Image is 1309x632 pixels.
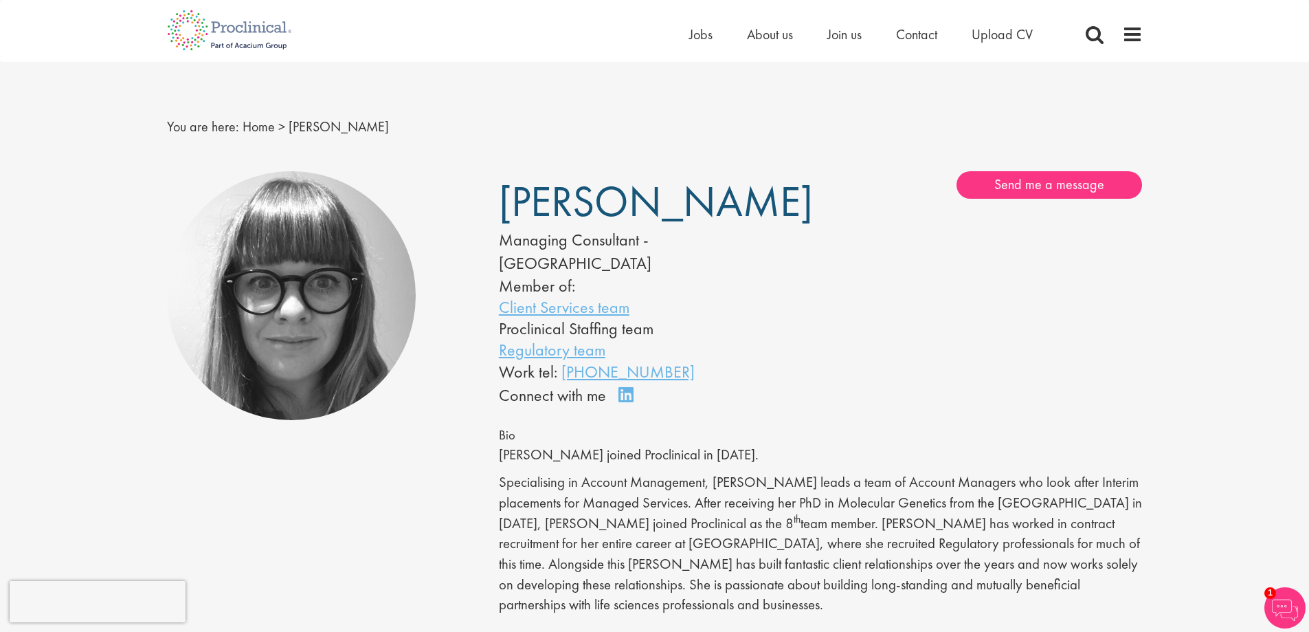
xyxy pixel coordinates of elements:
[167,118,239,135] span: You are here:
[499,445,1143,466] p: [PERSON_NAME] joined Proclinical in [DATE].
[499,339,605,360] a: Regulatory team
[499,361,557,382] span: Work tel:
[689,25,713,43] a: Jobs
[1264,587,1306,629] img: Chatbot
[499,296,629,318] a: Client Services team
[10,581,186,622] iframe: reCAPTCHA
[167,171,416,421] img: Elise Stewart
[896,25,937,43] a: Contact
[499,275,575,296] label: Member of:
[561,361,695,382] a: [PHONE_NUMBER]
[827,25,862,43] a: Join us
[289,118,389,135] span: [PERSON_NAME]
[747,25,793,43] a: About us
[499,174,813,229] span: [PERSON_NAME]
[243,118,275,135] a: breadcrumb link
[794,512,801,526] sup: th
[499,427,515,444] span: Bio
[972,25,1033,43] a: Upload CV
[499,318,779,339] li: Proclinical Staffing team
[278,118,285,135] span: >
[499,472,1143,615] p: Specialising in Account Management, [PERSON_NAME] leads a team of Account Managers who look after...
[499,228,779,276] div: Managing Consultant - [GEOGRAPHIC_DATA]
[1264,587,1276,599] span: 1
[956,171,1142,199] a: Send me a message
